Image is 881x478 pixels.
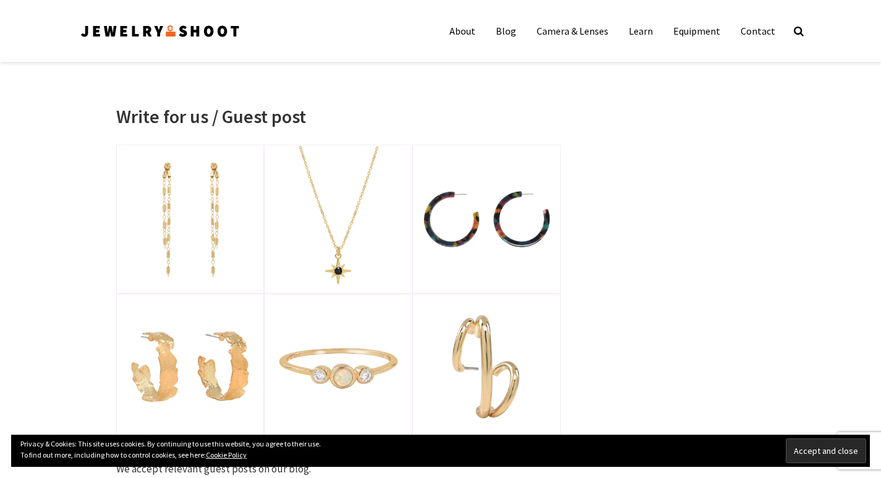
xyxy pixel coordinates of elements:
a: Camera & Lenses [527,19,618,43]
h1: Write for us / Guest post [116,105,561,127]
img: Jewelry Photographer Bay Area - San Francisco | Nationwide via Mail [79,21,241,41]
p: We accept relevant guest posts on our blog. [116,461,561,477]
a: Equipment [664,19,730,43]
a: Contact [731,19,785,43]
div: Privacy & Cookies: This site uses cookies. By continuing to use this website, you agree to their ... [11,435,870,467]
input: Accept and close [786,438,866,463]
a: Blog [487,19,526,43]
a: Learn [619,19,662,43]
a: About [440,19,485,43]
a: Cookie Policy [206,450,247,459]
